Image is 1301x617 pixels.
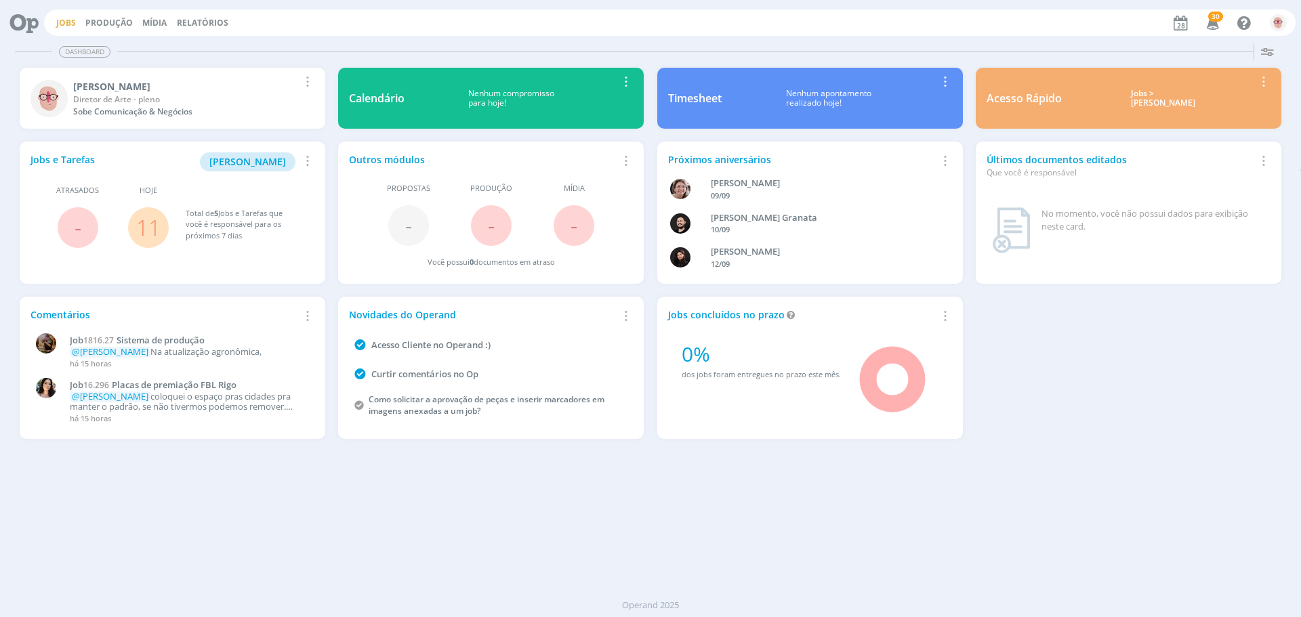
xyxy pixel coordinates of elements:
span: [PERSON_NAME] [209,155,286,168]
a: Mídia [142,17,167,28]
a: Como solicitar a aprovação de peças e inserir marcadores em imagens anexadas a um job? [369,393,604,417]
span: Sistema de produção [117,334,205,346]
button: Mídia [138,18,171,28]
span: - [571,211,577,240]
div: Acesso Rápido [987,90,1062,106]
button: 30 [1198,11,1226,35]
div: Calendário [349,90,405,106]
div: Jobs > [PERSON_NAME] [1072,89,1255,108]
span: 12/09 [711,259,730,269]
a: Jobs [56,17,76,28]
span: - [405,211,412,240]
span: Dashboard [59,46,110,58]
div: Timesheet [668,90,722,106]
div: Diretor de Arte - pleno [73,93,299,106]
div: Luana da Silva de Andrade [711,245,930,259]
div: Comentários [30,307,299,322]
span: Mídia [564,183,585,194]
div: Próximos aniversários [668,152,936,167]
div: Nenhum apontamento realizado hoje! [722,89,936,108]
span: - [75,213,81,242]
span: @[PERSON_NAME] [72,390,148,402]
a: Job1816.27Sistema de produção [70,335,307,346]
span: - [488,211,495,240]
div: Novidades do Operand [349,307,617,322]
a: Relatórios [177,17,228,28]
span: @[PERSON_NAME] [72,345,148,358]
span: 10/09 [711,224,730,234]
div: dos jobs foram entregues no prazo este mês. [682,369,841,381]
a: Job16.296Placas de premiação FBL Rigo [70,380,307,391]
img: A [36,333,56,354]
div: 0% [682,339,841,369]
a: Acesso Cliente no Operand :) [371,339,491,351]
span: 16.296 [83,379,109,391]
span: 30 [1208,12,1223,22]
button: Produção [81,18,137,28]
div: Últimos documentos editados [987,152,1255,179]
div: Você possui documentos em atraso [428,257,555,268]
div: No momento, você não possui dados para exibição neste card. [1041,207,1265,234]
img: A [670,179,690,199]
div: Que você é responsável [987,167,1255,179]
button: Jobs [52,18,80,28]
a: A[PERSON_NAME]Diretor de Arte - plenoSobe Comunicação & Negócios [20,68,325,129]
div: Jobs e Tarefas [30,152,299,171]
div: Nenhum compromisso para hoje! [405,89,617,108]
span: Produção [470,183,512,194]
p: Na atualização agronômica, [70,347,307,358]
button: A [1269,11,1287,35]
div: Jobs concluídos no prazo [668,307,936,322]
div: Bruno Corralo Granata [711,211,930,225]
span: Propostas [387,183,430,194]
img: T [36,378,56,398]
div: Alessandro Mença [73,79,299,93]
img: A [30,80,68,117]
a: [PERSON_NAME] [200,154,295,167]
button: Relatórios [173,18,232,28]
span: há 15 horas [70,358,111,368]
div: Aline Beatriz Jackisch [711,177,930,190]
a: TimesheetNenhum apontamentorealizado hoje! [657,68,963,129]
span: Atrasados [56,185,99,196]
a: 11 [136,213,161,242]
span: 5 [214,208,218,218]
a: Produção [85,17,133,28]
a: Curtir comentários no Op [371,368,478,380]
span: há 15 horas [70,413,111,423]
span: Placas de premiação FBL Rigo [112,379,236,391]
span: 09/09 [711,190,730,200]
span: Hoje [140,185,157,196]
img: B [670,213,690,234]
img: A [1270,14,1287,31]
p: coloquei o espaço pras cidades pra manter o padrão, se não tivermos podemos remover. texto na [70,391,307,412]
img: dashboard_not_found.png [992,207,1031,253]
span: 1816.27 [83,335,114,346]
div: Sobe Comunicação & Negócios [73,106,299,118]
span: 0 [470,257,474,267]
div: Outros módulos [349,152,617,167]
button: [PERSON_NAME] [200,152,295,171]
img: L [670,247,690,268]
div: Total de Jobs e Tarefas que você é responsável para os próximos 7 dias [186,208,301,242]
